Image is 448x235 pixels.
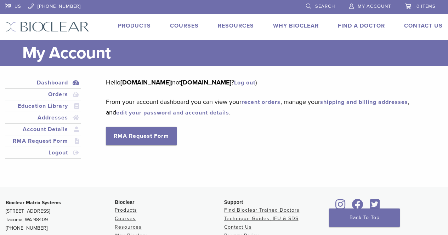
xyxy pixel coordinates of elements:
[338,22,385,29] a: Find A Doctor
[6,200,61,206] strong: Bioclear Matrix Systems
[7,102,79,110] a: Education Library
[115,199,134,205] span: Bioclear
[404,22,443,29] a: Contact Us
[170,22,199,29] a: Courses
[315,4,335,9] span: Search
[120,78,171,86] strong: [DOMAIN_NAME]
[7,148,79,157] a: Logout
[218,22,254,29] a: Resources
[358,4,391,9] span: My Account
[7,113,79,122] a: Addresses
[106,77,432,88] p: Hello (not ? )
[106,96,432,118] p: From your account dashboard you can view your , manage your , and .
[320,99,408,106] a: shipping and billing addresses
[181,78,231,86] strong: [DOMAIN_NAME]
[350,203,366,210] a: Bioclear
[273,22,319,29] a: Why Bioclear
[329,208,400,227] a: Back To Top
[224,216,299,222] a: Technique Guides, IFU & SDS
[242,99,280,106] a: recent orders
[416,4,436,9] span: 0 items
[115,207,137,213] a: Products
[5,77,81,167] nav: Account pages
[224,199,243,205] span: Support
[224,207,300,213] a: Find Bioclear Trained Doctors
[224,224,252,230] a: Contact Us
[367,203,382,210] a: Bioclear
[22,40,443,66] h1: My Account
[333,203,348,210] a: Bioclear
[7,78,79,87] a: Dashboard
[234,79,255,86] a: Log out
[6,199,115,233] p: [STREET_ADDRESS] Tacoma, WA 98409 [PHONE_NUMBER]
[115,216,136,222] a: Courses
[5,22,89,32] img: Bioclear
[106,127,177,145] a: RMA Request Form
[115,224,142,230] a: Resources
[7,125,79,134] a: Account Details
[7,137,79,145] a: RMA Request Form
[7,90,79,99] a: Orders
[116,109,229,116] a: edit your password and account details
[118,22,151,29] a: Products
